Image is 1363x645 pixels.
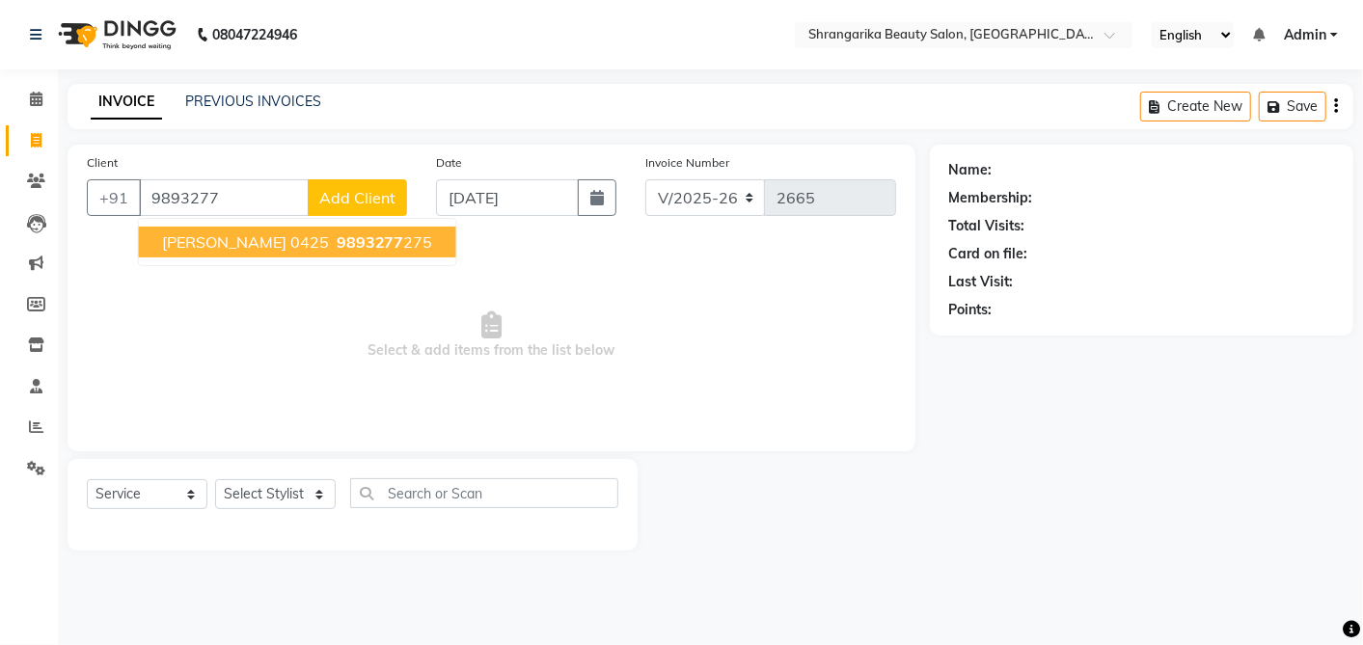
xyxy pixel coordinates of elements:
[87,179,141,216] button: +91
[949,216,1025,236] div: Total Visits:
[212,8,297,62] b: 08047224946
[91,85,162,120] a: INVOICE
[436,154,462,172] label: Date
[337,232,404,252] span: 9893277
[185,93,321,110] a: PREVIOUS INVOICES
[87,239,896,432] span: Select & add items from the list below
[319,188,395,207] span: Add Client
[308,179,407,216] button: Add Client
[350,478,618,508] input: Search or Scan
[949,244,1028,264] div: Card on file:
[162,232,329,252] span: [PERSON_NAME] 0425
[1284,25,1326,45] span: Admin
[333,232,433,252] ngb-highlight: 275
[949,300,993,320] div: Points:
[645,154,729,172] label: Invoice Number
[139,179,309,216] input: Search by Name/Mobile/Email/Code
[949,272,1014,292] div: Last Visit:
[949,160,993,180] div: Name:
[49,8,181,62] img: logo
[1259,92,1326,121] button: Save
[87,154,118,172] label: Client
[1140,92,1251,121] button: Create New
[949,188,1033,208] div: Membership:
